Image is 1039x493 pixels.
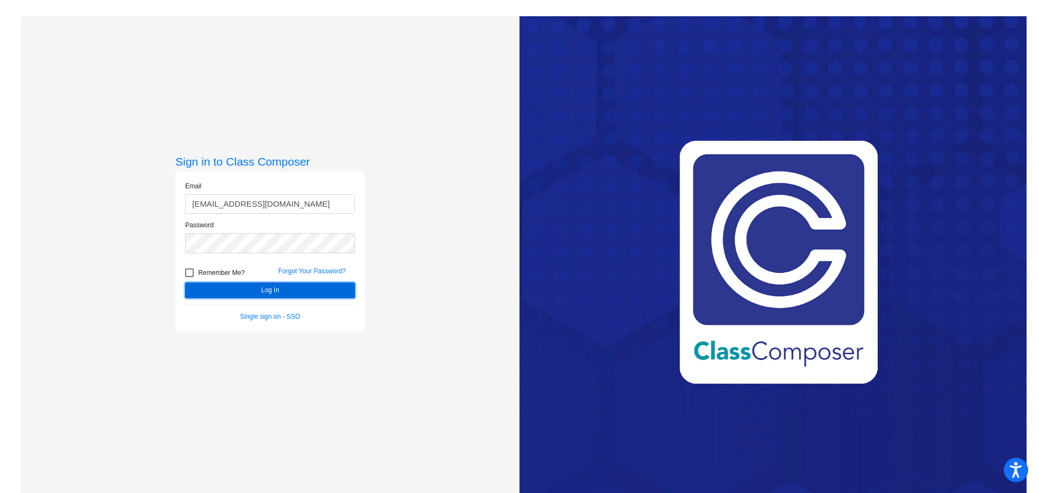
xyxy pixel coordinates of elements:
[185,220,214,230] label: Password
[240,313,300,320] a: Single sign on - SSO
[185,282,355,298] button: Log In
[185,181,201,191] label: Email
[198,266,245,279] span: Remember Me?
[278,267,346,275] a: Forgot Your Password?
[175,155,365,168] h3: Sign in to Class Composer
